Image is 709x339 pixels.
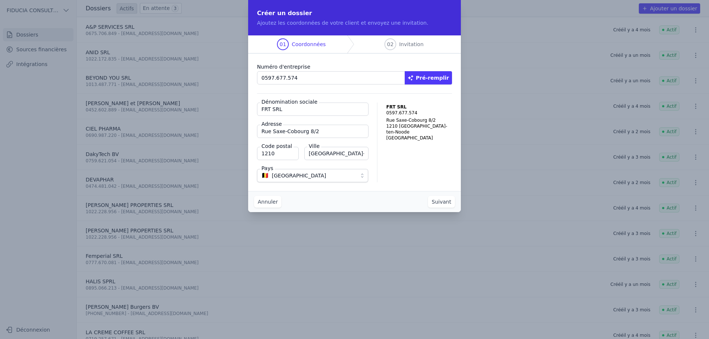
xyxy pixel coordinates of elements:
[261,173,269,178] span: 🇧🇪
[260,120,283,128] label: Adresse
[272,171,326,180] span: [GEOGRAPHIC_DATA]
[248,35,461,53] nav: Progress
[257,19,452,27] p: Ajoutez les coordonnées de votre client et envoyez une invitation.
[257,62,452,71] label: Numéro d'entreprise
[260,98,319,105] label: Dénomination sociale
[386,135,452,141] p: [GEOGRAPHIC_DATA]
[254,196,281,208] button: Annuler
[386,110,452,116] p: 0597.677.574
[405,71,452,84] button: Pré-remplir
[280,41,286,48] span: 01
[428,196,455,208] button: Suivant
[307,142,321,150] label: Ville
[386,117,452,123] p: Rue Saxe-Cobourg 8/2
[260,165,275,172] label: Pays
[292,41,326,48] span: Coordonnées
[386,123,452,135] p: 1210 [GEOGRAPHIC_DATA]-ten-Noode
[257,9,452,18] h2: Créer un dossier
[399,41,424,48] span: Invitation
[260,142,294,150] label: Code postal
[386,104,452,110] p: FRT SRL
[257,169,368,182] button: 🇧🇪 [GEOGRAPHIC_DATA]
[387,41,394,48] span: 02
